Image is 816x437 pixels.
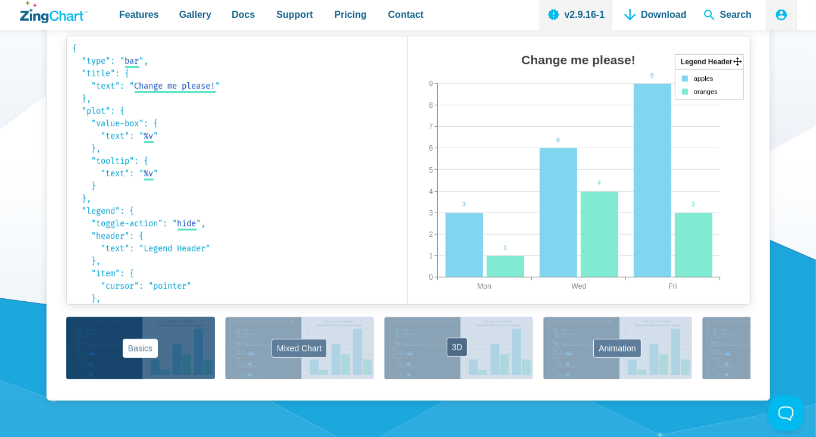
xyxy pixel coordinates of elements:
span: %v [144,131,154,141]
span: Docs [232,7,255,23]
button: 3D [384,317,533,379]
span: %v [144,168,154,179]
a: ZingChart Logo. Click to return to the homepage [20,1,88,23]
span: Pricing [334,7,366,23]
button: Mixed Chart [225,317,374,379]
button: Basics [66,317,215,379]
span: hide [177,218,197,229]
span: bar [125,56,139,66]
code: { "type": " ", "title": { "text": " " }, "plot": { "value-box": { "text": " " }, "tooltip": { "te... [73,42,402,298]
tspan: 3 [692,201,695,208]
span: Contact [388,7,424,23]
button: Animation [543,317,692,379]
tspan: Legend Header [681,58,733,66]
iframe: Toggle Customer Support [768,395,804,431]
span: Support [276,7,313,23]
span: Gallery [179,7,211,23]
span: Change me please! [135,81,216,91]
span: Features [119,7,159,23]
